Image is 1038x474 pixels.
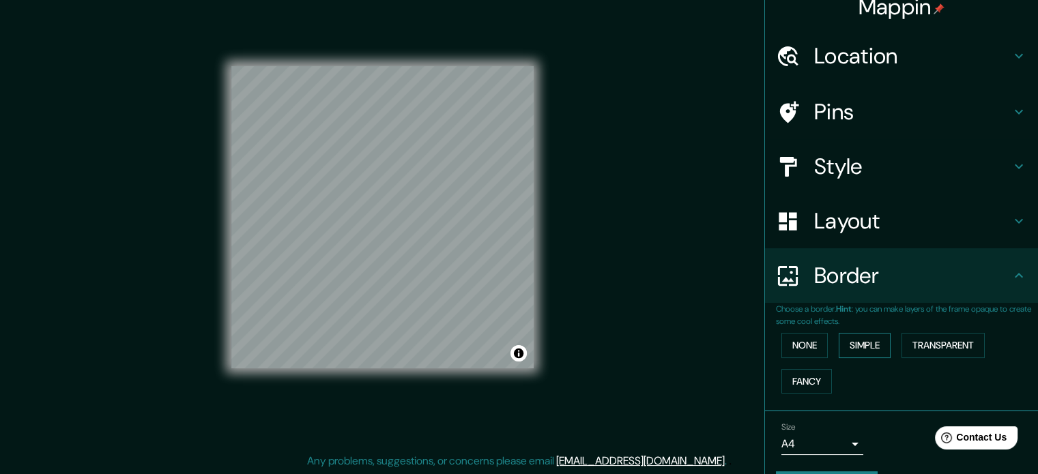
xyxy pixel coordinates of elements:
[814,207,1011,235] h4: Layout
[814,262,1011,289] h4: Border
[727,453,729,469] div: .
[917,421,1023,459] iframe: Help widget launcher
[781,421,796,433] label: Size
[781,369,832,394] button: Fancy
[765,139,1038,194] div: Style
[729,453,732,469] div: .
[836,303,852,314] b: Hint
[814,98,1011,125] h4: Pins
[781,433,863,455] div: A4
[765,194,1038,248] div: Layout
[307,453,727,469] p: Any problems, suggestions, or concerns please email .
[902,333,985,358] button: Transparent
[839,333,891,358] button: Simple
[765,29,1038,83] div: Location
[781,333,828,358] button: None
[231,66,534,368] canvas: Map
[556,454,725,468] a: [EMAIL_ADDRESS][DOMAIN_NAME]
[814,153,1011,180] h4: Style
[765,85,1038,139] div: Pins
[934,3,945,14] img: pin-icon.png
[510,345,527,361] button: Toggle attribution
[765,248,1038,303] div: Border
[776,303,1038,327] p: Choose a border. : you can make layers of the frame opaque to create some cool effects.
[814,42,1011,70] h4: Location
